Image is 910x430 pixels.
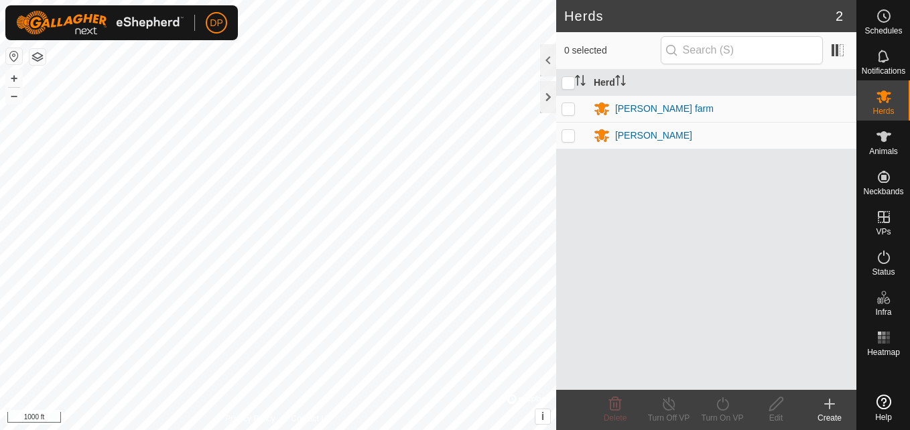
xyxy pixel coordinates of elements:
[16,11,184,35] img: Gallagher Logo
[869,147,898,155] span: Animals
[615,102,714,116] div: [PERSON_NAME] farm
[210,16,222,30] span: DP
[588,70,856,96] th: Herd
[615,129,692,143] div: [PERSON_NAME]
[867,348,900,356] span: Heatmap
[541,411,544,422] span: i
[564,44,661,58] span: 0 selected
[6,70,22,86] button: +
[604,413,627,423] span: Delete
[857,389,910,427] a: Help
[863,188,903,196] span: Neckbands
[749,412,803,424] div: Edit
[6,48,22,64] button: Reset Map
[875,413,892,421] span: Help
[535,409,550,424] button: i
[29,49,46,65] button: Map Layers
[6,88,22,104] button: –
[696,412,749,424] div: Turn On VP
[661,36,823,64] input: Search (S)
[872,107,894,115] span: Herds
[564,8,836,24] h2: Herds
[291,413,331,425] a: Contact Us
[575,77,586,88] p-sorticon: Activate to sort
[803,412,856,424] div: Create
[864,27,902,35] span: Schedules
[872,268,895,276] span: Status
[862,67,905,75] span: Notifications
[615,77,626,88] p-sorticon: Activate to sort
[642,412,696,424] div: Turn Off VP
[836,6,843,26] span: 2
[875,308,891,316] span: Infra
[225,413,275,425] a: Privacy Policy
[876,228,891,236] span: VPs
